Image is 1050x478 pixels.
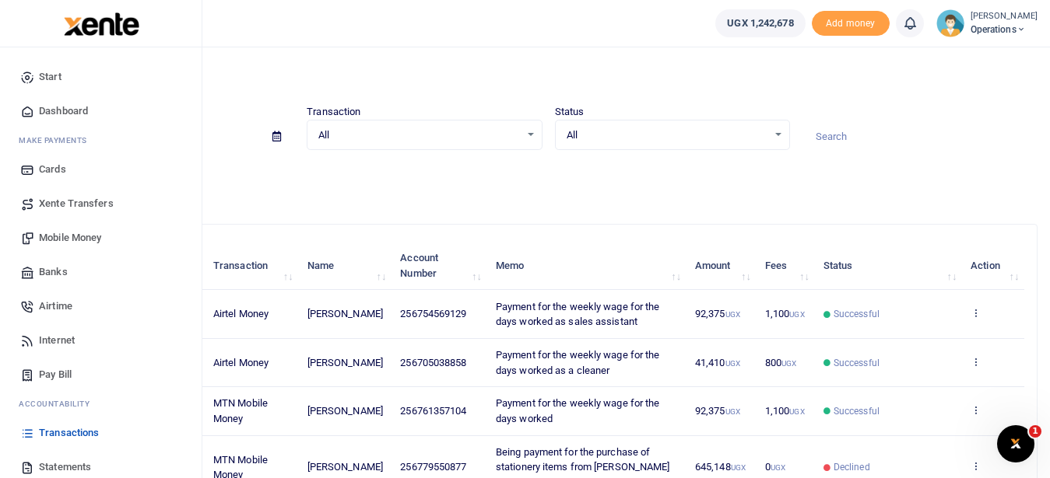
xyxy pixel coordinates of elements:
span: Add money [812,11,890,37]
span: All [567,127,767,143]
small: UGX [789,310,804,319]
a: UGX 1,242,678 [715,9,805,37]
a: Mobile Money [12,221,189,255]
span: 800 [765,357,797,368]
h4: Transactions [59,67,1038,84]
span: Successful [834,404,880,418]
span: Payment for the weekly wage for the days worked as sales assistant [496,301,660,328]
a: Airtime [12,289,189,323]
label: Status [555,104,585,120]
a: Start [12,60,189,94]
th: Status: activate to sort column ascending [815,242,962,290]
th: Memo: activate to sort column ascending [487,242,687,290]
a: Add money [812,16,890,28]
small: [PERSON_NAME] [971,10,1038,23]
a: logo-small logo-large logo-large [62,17,139,29]
span: Pay Bill [39,367,72,382]
span: ake Payments [26,134,87,146]
span: 1 [1029,425,1041,438]
span: Xente Transfers [39,196,114,211]
span: Payment for the weekly wage for the days worked [496,397,660,424]
span: Mobile Money [39,230,101,246]
li: M [12,128,189,152]
a: Pay Bill [12,358,189,392]
span: Cards [39,162,66,177]
th: Action: activate to sort column ascending [962,242,1024,290]
span: 645,148 [695,461,746,473]
span: 92,375 [695,405,740,417]
span: [PERSON_NAME] [307,357,383,368]
small: UGX [771,463,785,472]
small: UGX [731,463,746,472]
span: [PERSON_NAME] [307,308,383,319]
small: UGX [725,310,740,319]
span: 0 [765,461,785,473]
span: Airtel Money [213,357,269,368]
span: Banks [39,264,68,280]
span: Internet [39,333,75,348]
label: Transaction [307,104,360,120]
li: Ac [12,392,189,416]
span: MTN Mobile Money [213,397,268,424]
span: Successful [834,307,880,321]
small: UGX [725,407,740,416]
small: UGX [725,359,740,368]
a: Xente Transfers [12,187,189,221]
a: Transactions [12,416,189,450]
th: Name: activate to sort column ascending [298,242,392,290]
th: Transaction: activate to sort column ascending [205,242,299,290]
span: Transactions [39,425,99,441]
span: Airtel Money [213,308,269,319]
a: Cards [12,152,189,187]
th: Account Number: activate to sort column ascending [392,242,487,290]
p: Download [59,169,1038,185]
span: 256754569129 [400,308,466,319]
span: Payment for the weekly wage for the days worked as a cleaner [496,349,660,376]
a: Internet [12,323,189,358]
span: Declined [834,460,870,474]
th: Fees: activate to sort column ascending [757,242,815,290]
small: UGX [789,407,804,416]
span: UGX 1,242,678 [727,16,793,31]
li: Toup your wallet [812,11,890,37]
span: [PERSON_NAME] [307,405,383,417]
span: 256761357104 [400,405,466,417]
span: countability [30,398,90,410]
img: profile-user [936,9,964,37]
span: Statements [39,459,91,475]
li: Wallet ballance [709,9,811,37]
span: [PERSON_NAME] [307,461,383,473]
span: 41,410 [695,357,740,368]
a: Banks [12,255,189,289]
input: Search [802,124,1038,150]
span: All [318,127,519,143]
a: Dashboard [12,94,189,128]
span: 92,375 [695,308,740,319]
small: UGX [781,359,796,368]
th: Amount: activate to sort column ascending [687,242,757,290]
iframe: Intercom live chat [997,425,1034,462]
span: 1,100 [765,405,805,417]
a: profile-user [PERSON_NAME] Operations [936,9,1038,37]
span: Dashboard [39,103,88,119]
span: Operations [971,23,1038,37]
span: 1,100 [765,308,805,319]
img: logo-large [64,12,139,36]
span: Successful [834,356,880,370]
span: Airtime [39,298,72,314]
span: 256705038858 [400,357,466,368]
span: Start [39,69,61,85]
